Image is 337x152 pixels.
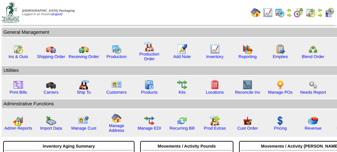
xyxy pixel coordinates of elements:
[77,90,91,95] a: Ship To
[78,116,90,126] img: managecust.png
[4,126,32,131] a: Admin Reports
[43,90,58,95] a: Carriers
[274,126,287,131] a: Pricing
[138,126,161,131] a: Manage EDI
[275,44,285,54] img: workorder.gif
[111,113,122,123] img: home.gif
[40,126,62,131] a: Import Data
[263,8,273,18] img: line_graph.gif
[302,54,324,59] a: Blend Order
[177,116,187,126] img: reconcile.gif
[37,54,65,59] a: Shipping Order
[111,44,122,54] img: calendarprod.gif
[238,54,257,59] a: Reporting
[52,13,63,16] a: (logout)
[204,126,226,131] a: Prod Extras
[268,90,293,95] a: Manage POs
[300,90,326,95] a: Needs Report
[275,8,285,18] img: calendarprod.gif
[13,44,23,54] img: calendarinout.gif
[109,123,124,133] a: Manage Address
[210,80,220,90] img: locations.gif
[139,52,159,61] a: Production Order
[273,54,288,59] a: Empties
[2,2,19,23] img: zoroco-logo-small.webp
[235,90,260,95] a: Reconcile Inv
[106,54,127,59] a: Production
[275,80,285,90] img: po.png
[142,142,231,150] div: Movements / Activity Pounds
[9,54,28,59] a: Ins & Outs
[243,80,253,90] img: line_graph2.gif
[144,116,154,126] img: edi.gif
[71,126,96,131] a: Manage Cust
[251,8,261,18] img: home.gif
[177,44,187,54] img: orders.gif
[5,142,132,150] div: Inventory Aging Summary
[237,126,258,131] a: Cust Order
[308,44,318,54] img: network.png
[308,116,318,126] img: pie_chart.png
[46,80,56,90] img: truck3.gif
[210,44,220,54] img: line_graph.gif
[210,116,220,126] img: prodextras.gif
[308,80,318,90] img: workflow.png
[177,80,187,90] img: workflow.gif
[294,8,304,18] img: calendarblend.gif
[144,80,154,90] img: cabinet.gif
[9,90,27,95] a: Print Bills
[141,90,158,95] a: Products
[144,42,154,52] img: factory.gif
[317,13,323,18] img: arrowright.gif
[46,44,56,54] img: truck.gif
[111,80,122,90] img: customers.gif
[306,8,316,18] img: calendarinout.gif
[275,116,285,126] img: dollar.gif
[69,54,99,59] a: Receiving Order
[179,90,186,95] a: Kits
[106,90,127,95] a: Customers
[305,126,321,131] a: Revenue
[13,116,23,126] img: graph2.png
[79,80,89,90] img: factory2.gif
[22,9,75,16] span: Logged in as Rcastro
[243,44,253,54] img: graph.gif
[79,44,89,54] img: truck2.gif
[169,126,194,131] a: Recurring Bill
[13,80,23,90] img: invoice2.gif
[243,116,253,126] img: cust_order.png
[22,9,75,13] span: [DEMOGRAPHIC_DATA] Packaging
[317,8,323,13] img: arrowleft.gif
[324,8,334,18] img: calendarcustomer.gif
[46,116,56,126] img: import.gif
[206,54,224,59] a: Inventory
[287,13,292,18] img: arrowright.gif
[287,8,292,13] img: arrowleft.gif
[206,90,224,95] a: Locations
[173,54,191,59] a: Add Note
